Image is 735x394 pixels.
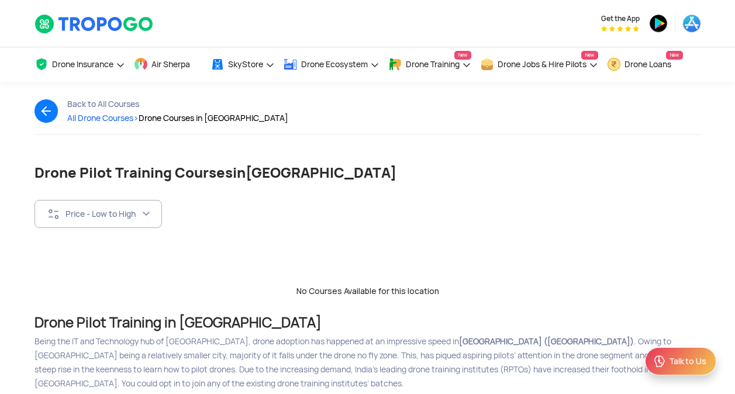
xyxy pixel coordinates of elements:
[601,14,640,23] span: Get the App
[34,334,701,390] div: Being the IT and Technology hub of [GEOGRAPHIC_DATA], drone adoption has happened at an impressiv...
[601,26,639,32] img: App Raking
[34,164,701,181] h1: Drone Pilot Training Courses [GEOGRAPHIC_DATA]
[211,47,275,82] a: SkyStore
[649,14,668,33] img: ic_playstore.png
[624,60,671,69] span: Drone Loans
[498,60,586,69] span: Drone Jobs & Hire Pilots
[607,47,683,82] a: Drone LoansNew
[388,47,471,82] a: Drone TrainingNew
[34,316,701,330] h2: Drone Pilot Training in [GEOGRAPHIC_DATA]
[406,60,460,69] span: Drone Training
[34,200,162,228] button: Price - Low to High
[139,113,288,123] span: Drone Courses in [GEOGRAPHIC_DATA]
[669,355,706,367] div: Talk to Us
[284,47,379,82] a: Drone Ecosystem
[65,209,142,219] div: Price - Low to High
[52,60,113,69] span: Drone Insurance
[480,47,598,82] a: Drone Jobs & Hire PilotsNew
[666,51,683,60] span: New
[134,47,202,82] a: Air Sherpa
[228,60,263,69] span: SkyStore
[26,285,710,297] div: No Courses Available for this location
[581,51,598,60] span: New
[233,164,246,182] span: in
[682,14,701,33] img: ic_appstore.png
[301,60,368,69] span: Drone Ecosystem
[34,14,154,34] img: TropoGo Logo
[34,47,125,82] a: Drone Insurance
[67,113,139,123] span: All Drone Courses
[454,51,471,60] span: New
[459,336,634,347] b: [GEOGRAPHIC_DATA] ([GEOGRAPHIC_DATA])
[151,60,190,69] span: Air Sherpa
[67,99,288,109] div: Back to All Courses
[133,113,139,123] span: >
[653,354,667,368] img: ic_Support.svg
